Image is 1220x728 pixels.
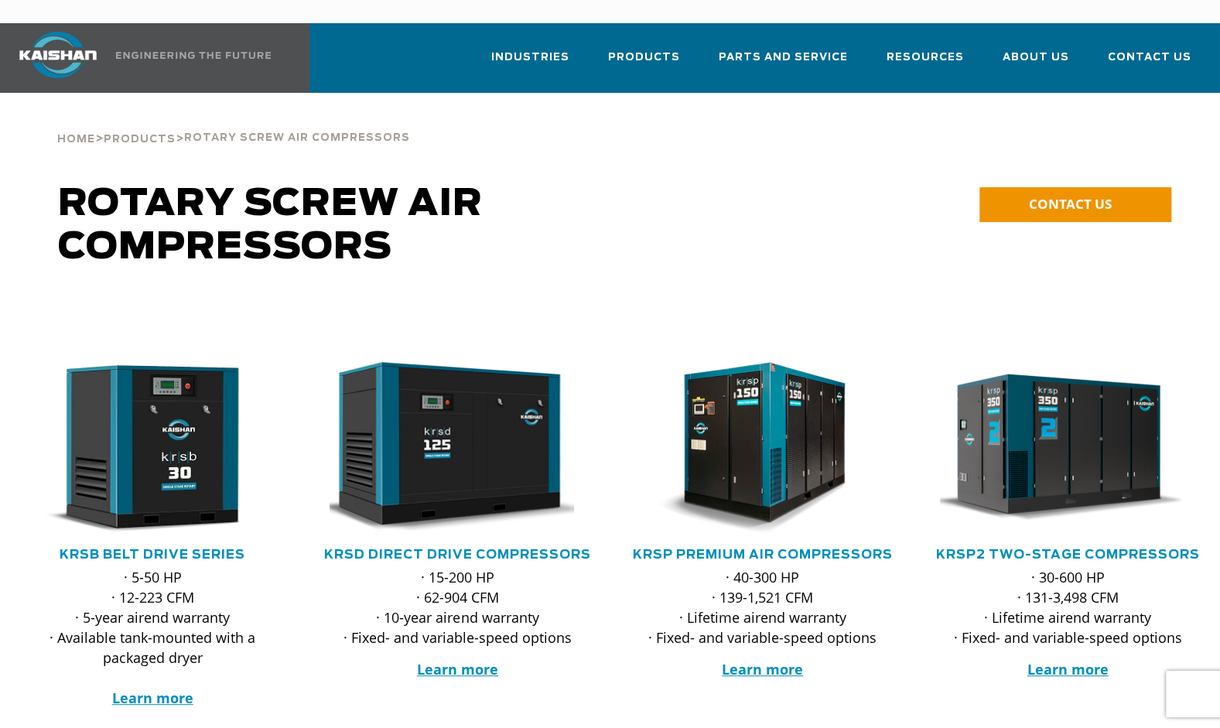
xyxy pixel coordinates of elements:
[940,567,1195,648] p: · 30-600 HP · 131-3,498 CFM · Lifetime airend warranty · Fixed- and variable-speed options
[58,186,483,266] span: Rotary Screw Air Compressors
[324,549,591,561] a: KRSD Direct Drive Compressors
[57,135,95,145] span: Home
[633,549,893,561] a: KRSP Premium Air Compressors
[60,549,245,561] a: KRSB Belt Drive Series
[935,549,1199,561] a: KRSP2 Two-Stage Compressors
[979,187,1171,222] a: CONTACT US
[13,362,269,535] img: krsb30
[1003,37,1069,90] a: About Us
[104,135,176,145] span: Products
[608,37,680,90] a: Products
[1108,37,1191,90] a: Contact Us
[635,567,890,648] p: · 40-300 HP · 139-1,521 CFM · Lifetime airend warranty · Fixed- and variable-speed options
[25,362,280,535] div: krsb30
[722,660,803,678] a: Learn more
[887,49,964,67] span: Resources
[928,362,1184,535] img: krsp350
[25,567,280,708] p: · 5-50 HP · 12-223 CFM · 5-year airend warranty · Available tank-mounted with a packaged dryer
[635,362,890,535] div: krsp150
[608,49,680,67] span: Products
[417,660,498,678] a: Learn more
[330,567,585,648] p: · 15-200 HP · 62-904 CFM · 10-year airend warranty · Fixed- and variable-speed options
[1029,195,1112,213] span: CONTACT US
[116,52,271,59] img: Engineering the future
[719,37,848,90] a: Parts and Service
[940,362,1195,535] div: krsp350
[318,362,574,535] img: krsd125
[1003,49,1069,67] span: About Us
[624,362,880,535] img: krsp150
[719,49,848,67] span: Parts and Service
[104,132,176,145] a: Products
[57,93,410,152] div: > >
[330,362,585,535] div: krsd125
[57,132,95,145] a: Home
[1108,49,1191,67] span: Contact Us
[887,37,964,90] a: Resources
[184,133,410,143] span: Rotary Screw Air Compressors
[491,49,569,67] span: Industries
[1027,660,1108,678] a: Learn more
[112,689,193,707] a: Learn more
[491,37,569,90] a: Industries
